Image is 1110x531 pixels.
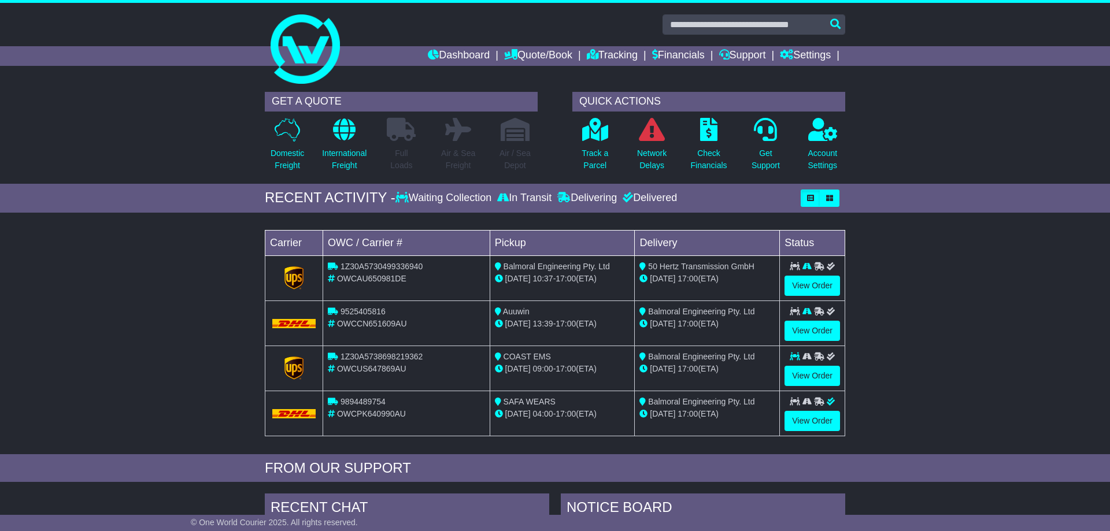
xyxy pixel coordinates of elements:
[504,262,610,271] span: Balmoral Engineering Pty. Ltd
[808,147,838,172] p: Account Settings
[271,147,304,172] p: Domestic Freight
[690,117,728,178] a: CheckFinancials
[719,46,766,66] a: Support
[265,460,845,477] div: FROM OUR SUPPORT
[556,274,576,283] span: 17:00
[581,117,609,178] a: Track aParcel
[341,307,386,316] span: 9525405816
[337,364,406,373] span: OWCUS647869AU
[505,274,531,283] span: [DATE]
[648,397,754,406] span: Balmoral Engineering Pty. Ltd
[639,363,775,375] div: (ETA)
[785,366,840,386] a: View Order
[650,364,675,373] span: [DATE]
[270,117,305,178] a: DomesticFreight
[556,409,576,418] span: 17:00
[554,192,620,205] div: Delivering
[337,274,406,283] span: OWCAU650981DE
[191,518,358,527] span: © One World Courier 2025. All rights reserved.
[504,46,572,66] a: Quote/Book
[785,276,840,296] a: View Order
[652,46,705,66] a: Financials
[265,92,538,112] div: GET A QUOTE
[337,319,407,328] span: OWCCN651609AU
[751,117,780,178] a: GetSupport
[272,319,316,328] img: DHL.png
[678,319,698,328] span: 17:00
[504,397,556,406] span: SAFA WEARS
[639,273,775,285] div: (ETA)
[341,352,423,361] span: 1Z30A5738698219362
[639,408,775,420] div: (ETA)
[620,192,677,205] div: Delivered
[780,46,831,66] a: Settings
[785,321,840,341] a: View Order
[505,409,531,418] span: [DATE]
[752,147,780,172] p: Get Support
[265,190,395,206] div: RECENT ACTIVITY -
[556,364,576,373] span: 17:00
[533,364,553,373] span: 09:00
[785,411,840,431] a: View Order
[533,409,553,418] span: 04:00
[678,274,698,283] span: 17:00
[678,364,698,373] span: 17:00
[503,307,530,316] span: Auuwin
[648,307,754,316] span: Balmoral Engineering Pty. Ltd
[582,147,608,172] p: Track a Parcel
[808,117,838,178] a: AccountSettings
[323,230,490,255] td: OWC / Carrier #
[341,397,386,406] span: 9894489754
[650,409,675,418] span: [DATE]
[337,409,406,418] span: OWCPK640990AU
[637,117,667,178] a: NetworkDelays
[495,363,630,375] div: - (ETA)
[505,319,531,328] span: [DATE]
[504,352,551,361] span: COAST EMS
[635,230,780,255] td: Delivery
[637,147,667,172] p: Network Delays
[272,409,316,418] img: DHL.png
[648,262,754,271] span: 50 Hertz Transmission GmbH
[265,493,549,525] div: RECENT CHAT
[556,319,576,328] span: 17:00
[587,46,638,66] a: Tracking
[265,230,323,255] td: Carrier
[321,117,367,178] a: InternationalFreight
[428,46,490,66] a: Dashboard
[505,364,531,373] span: [DATE]
[639,318,775,330] div: (ETA)
[284,266,304,289] img: GetCarrierServiceLogo
[395,192,494,205] div: Waiting Collection
[572,92,845,112] div: QUICK ACTIONS
[650,274,675,283] span: [DATE]
[648,352,754,361] span: Balmoral Engineering Pty. Ltd
[533,274,553,283] span: 10:37
[495,318,630,330] div: - (ETA)
[495,408,630,420] div: - (ETA)
[341,262,423,271] span: 1Z30A5730499336940
[494,192,554,205] div: In Transit
[387,147,416,172] p: Full Loads
[650,319,675,328] span: [DATE]
[490,230,635,255] td: Pickup
[441,147,475,172] p: Air & Sea Freight
[691,147,727,172] p: Check Financials
[561,493,845,525] div: NOTICE BOARD
[284,357,304,380] img: GetCarrierServiceLogo
[533,319,553,328] span: 13:39
[495,273,630,285] div: - (ETA)
[322,147,367,172] p: International Freight
[780,230,845,255] td: Status
[678,409,698,418] span: 17:00
[499,147,531,172] p: Air / Sea Depot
